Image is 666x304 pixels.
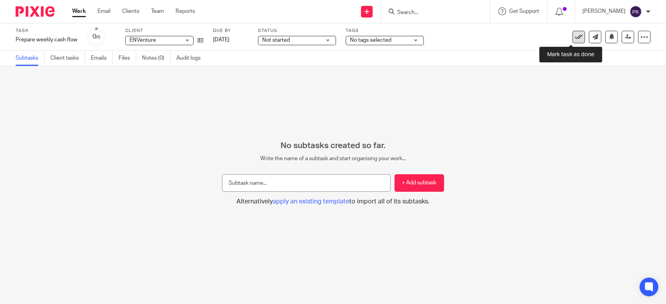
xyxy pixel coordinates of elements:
[16,36,77,44] div: Prepare weekly cash flow
[222,141,444,151] h2: No subtasks created so far.
[222,155,444,163] p: Write the name of a subtask and start organising your work...
[130,37,156,43] span: ENVenture
[583,7,625,15] p: [PERSON_NAME]
[50,51,85,66] a: Client tasks
[346,28,424,34] label: Tags
[16,28,77,34] label: Task
[142,51,170,66] a: Notes (0)
[119,51,136,66] a: Files
[222,174,391,192] input: Subtask name...
[16,6,55,17] img: Pixie
[222,198,444,206] button: Alternativelyapply an existing templateto import all of its subtasks.
[629,5,642,18] img: svg%3E
[91,51,113,66] a: Emails
[16,51,44,66] a: Subtasks
[396,9,467,16] input: Search
[72,7,86,15] a: Work
[509,9,539,14] span: Get Support
[262,37,290,43] span: Not started
[213,37,229,42] span: [DATE]
[125,28,203,34] label: Client
[213,28,248,34] label: Due by
[98,7,110,15] a: Email
[394,174,444,192] button: + Add subtask
[92,32,100,41] div: 0
[273,198,349,205] span: apply an existing template
[96,35,100,39] small: /0
[176,51,206,66] a: Audit logs
[151,7,164,15] a: Team
[122,7,139,15] a: Clients
[350,37,391,43] span: No tags selected
[258,28,336,34] label: Status
[176,7,195,15] a: Reports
